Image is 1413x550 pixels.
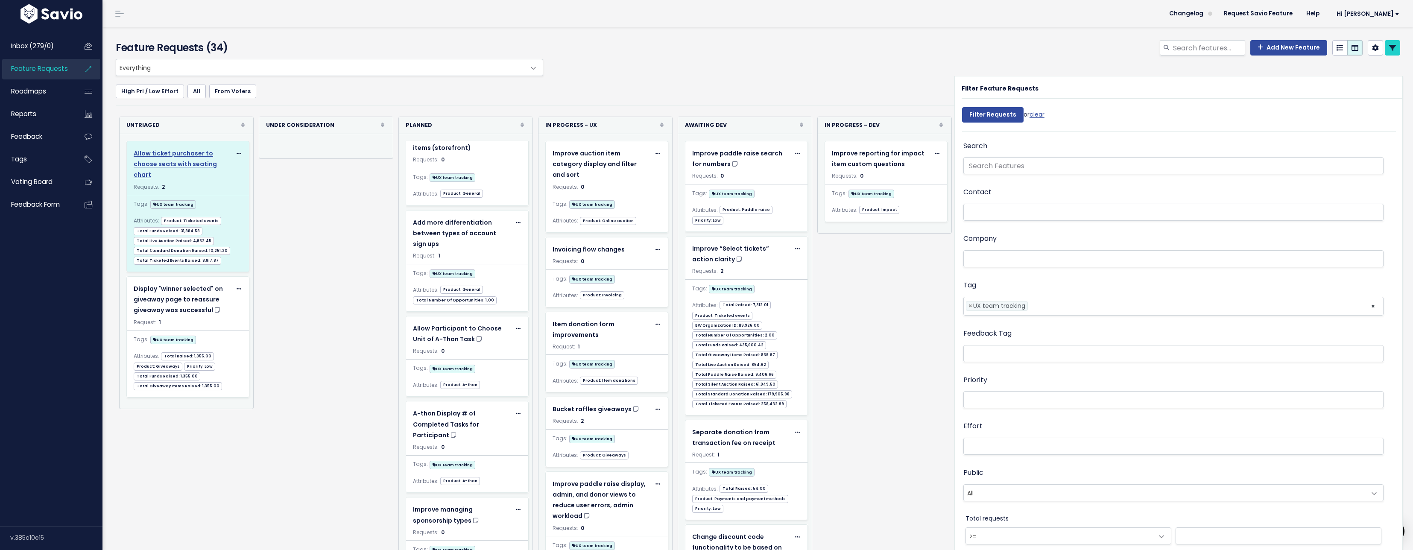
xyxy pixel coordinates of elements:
[581,257,584,265] span: 0
[134,247,230,255] span: Total Standard Donation Raised: 10,251.20
[413,323,511,345] a: Allow Participant to Choose Unit of A-Thon Task
[1250,40,1327,56] a: Add New Feature
[134,335,149,344] span: Tags:
[832,148,930,170] a: Improve reporting for impact item custom questions
[161,352,214,360] span: Total Raised: 1,355.00
[116,59,526,76] span: Everything
[553,376,578,386] span: Attributes:
[430,268,475,278] a: UX team tracking
[430,363,475,374] a: UX team tracking
[692,284,707,293] span: Tags:
[413,459,428,469] span: Tags:
[553,245,625,254] span: Invoicing flow changes
[413,218,496,248] span: Add more differentiation between types of account sign ups
[430,459,475,470] a: UX team tracking
[413,505,473,524] span: Improve managing sponsorship types
[2,195,71,214] a: Feedback form
[692,484,718,494] span: Attributes:
[709,466,755,477] a: UX team tracking
[692,244,769,263] span: Improve “Select tickets” action clarity
[962,84,1039,93] strong: Filter Feature Requests
[2,82,71,101] a: Roadmaps
[692,467,707,477] span: Tags:
[580,217,636,225] span: Product: Online auction
[963,420,983,433] label: Effort
[1326,7,1406,20] a: Hi [PERSON_NAME]
[413,380,439,390] span: Attributes:
[11,177,53,186] span: Voting Board
[553,343,575,350] span: Request:
[553,480,646,521] span: Improve paddle raise display, admin, and donor views to reduce user errors, admin workload
[965,527,1171,544] span: >=
[553,320,614,339] span: Item donation form improvements
[692,205,718,215] span: Attributes:
[413,252,436,259] span: Request:
[413,217,511,250] a: Add more differentiation between types of account sign ups
[441,156,445,163] span: 0
[116,85,1400,98] ul: Filter feature requests
[848,190,894,198] span: UX team tracking
[553,274,568,284] span: Tags:
[18,4,85,23] img: logo-white.9d6f32f41409.svg
[1337,11,1399,17] span: Hi [PERSON_NAME]
[569,275,615,284] span: UX team tracking
[134,216,159,225] span: Attributes:
[692,267,718,275] span: Requests:
[692,216,723,225] span: Priority: Low
[413,477,439,486] span: Attributes:
[964,485,1366,501] span: All
[692,312,752,320] span: Product: Ticketed events
[2,59,71,79] a: Feature Requests
[553,149,637,179] span: Improve auction item category display and filter and sort
[966,528,1154,544] span: >=
[569,199,615,209] a: UX team tracking
[692,451,715,458] span: Request:
[692,361,769,369] span: Total Live Auction Raised: 854.62
[963,279,976,292] label: Tag
[1217,7,1299,20] a: Request Savio Feature
[150,199,196,209] a: UX team tracking
[962,103,1044,131] div: or
[441,347,445,354] span: 0
[720,301,771,309] span: Total Raised: 7,312.01
[10,527,102,549] div: v.385c10e15
[413,189,439,199] span: Attributes:
[2,127,71,146] a: Feedback
[2,36,71,56] a: Inbox (279/0)
[545,120,597,130] strong: In Progress - UX
[1299,7,1326,20] a: Help
[413,269,428,278] span: Tags:
[150,200,196,209] span: UX team tracking
[413,347,439,354] span: Requests:
[717,451,720,458] span: 1
[962,107,1024,123] input: Filter Requests
[832,205,857,215] span: Attributes:
[413,285,439,295] span: Attributes:
[413,529,439,536] span: Requests:
[968,301,972,310] span: ×
[692,400,787,408] span: Total Ticketed Events Raised: 258,432.99
[692,341,766,349] span: Total Funds Raised: 435,600.42
[413,363,428,373] span: Tags:
[134,284,231,316] a: Display "winner selected" on giveaway page to reassure giveaway was successful
[553,524,578,532] span: Requests:
[720,267,723,275] span: 2
[184,363,215,371] span: Priority: Low
[134,372,200,380] span: Total Funds Raised: 1,355.00
[116,40,535,56] h4: Feature Requests (34)
[859,206,899,214] span: Product: Impact
[553,541,568,550] span: Tags:
[692,428,775,447] span: Separate donation from transaction fee on receipt
[413,409,479,439] span: A-thon Display # of Completed Tasks for Participant
[825,120,880,130] strong: In Progress - Dev
[440,286,483,294] span: Product: General
[134,319,156,326] span: Request:
[580,451,629,459] span: Product: Giveaways
[413,504,511,526] a: Improve managing sponsorship types
[578,343,580,350] span: 1
[413,408,511,441] a: A-thon Display # of Completed Tasks for Participant
[709,188,755,199] a: UX team tracking
[162,183,165,190] span: 2
[2,104,71,124] a: Reports
[553,479,650,522] a: Improve paddle raise display, admin, and donor views to reduce user errors, admin workload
